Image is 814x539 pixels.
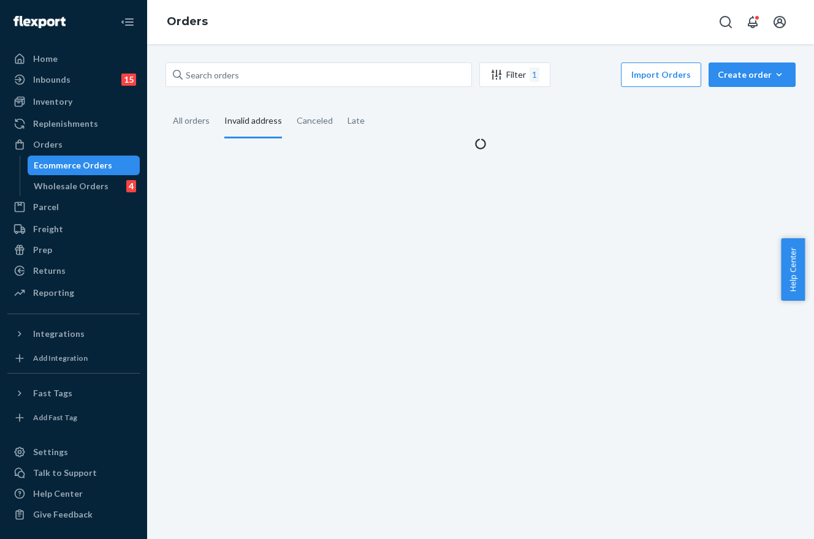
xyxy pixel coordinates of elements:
a: Returns [7,261,140,281]
button: Fast Tags [7,383,140,403]
div: Add Integration [33,353,88,363]
a: Orders [167,15,208,28]
a: Reporting [7,283,140,303]
div: Create order [718,69,786,81]
a: Add Integration [7,349,140,368]
div: 15 [121,73,136,86]
a: Prep [7,240,140,260]
div: Inbounds [33,73,70,86]
a: Home [7,49,140,69]
input: Search orders [165,62,472,87]
button: Help Center [781,238,805,301]
iframe: Opens a widget where you can chat to one of our agents [736,502,802,533]
button: Filter [479,62,550,87]
div: Filter [480,67,550,82]
ol: breadcrumbs [157,4,218,40]
div: Late [348,105,365,137]
button: Create order [709,62,796,87]
div: Integrations [33,328,85,340]
div: Canceled [297,105,333,137]
div: Invalid address [224,105,282,138]
div: 4 [126,180,136,192]
a: Wholesale Orders4 [28,176,140,196]
div: Wholesale Orders [34,180,108,192]
button: Talk to Support [7,463,140,483]
a: Parcel [7,197,140,217]
a: Help Center [7,484,140,503]
img: Flexport logo [13,16,66,28]
div: Orders [33,138,63,151]
div: Talk to Support [33,467,97,479]
div: Add Fast Tag [33,412,77,423]
a: Replenishments [7,114,140,134]
a: Orders [7,135,140,154]
div: Freight [33,223,63,235]
div: Inventory [33,96,72,108]
a: Ecommerce Orders [28,156,140,175]
button: Give Feedback [7,505,140,524]
div: Fast Tags [33,387,72,399]
button: Integrations [7,324,140,344]
a: Freight [7,219,140,239]
button: Import Orders [621,62,701,87]
a: Inbounds15 [7,70,140,89]
div: Parcel [33,201,59,213]
div: Returns [33,265,66,277]
div: All orders [173,105,210,137]
button: Open account menu [767,10,792,34]
button: Open notifications [740,10,765,34]
div: Give Feedback [33,508,93,521]
div: Settings [33,446,68,458]
button: Open Search Box [713,10,738,34]
a: Settings [7,442,140,462]
div: Reporting [33,287,74,299]
div: Home [33,53,58,65]
div: 1 [530,67,539,82]
button: Close Navigation [115,10,140,34]
div: Replenishments [33,118,98,130]
a: Add Fast Tag [7,408,140,428]
div: Help Center [33,488,83,500]
div: Ecommerce Orders [34,159,112,171]
div: Prep [33,244,52,256]
a: Inventory [7,92,140,111]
